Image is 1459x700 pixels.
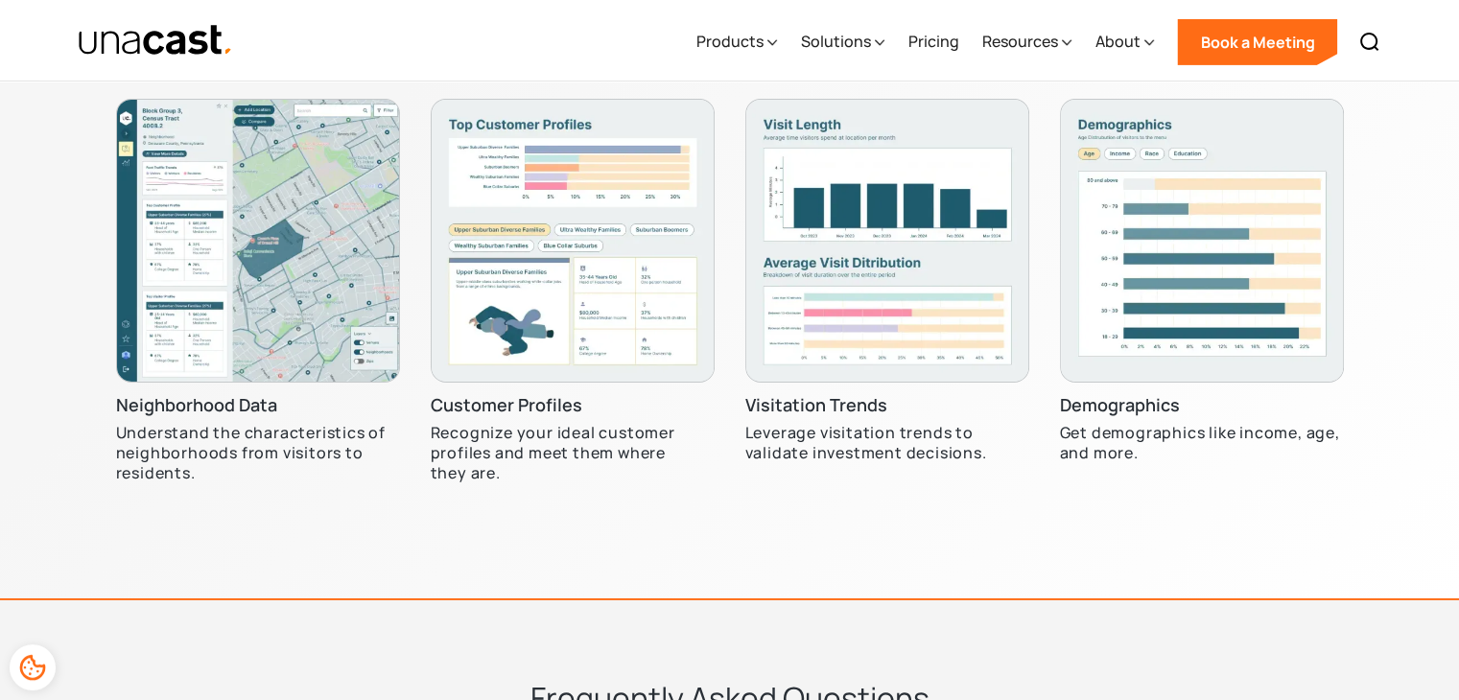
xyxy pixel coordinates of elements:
[800,3,884,82] div: Solutions
[745,423,1029,463] p: Leverage visitation trends to validate investment decisions.
[981,30,1057,53] div: Resources
[695,30,763,53] div: Products
[1358,31,1381,54] img: Search icon
[1094,30,1140,53] div: About
[431,423,715,482] p: Recognize your ideal customer profiles and meet them where they are.
[907,3,958,82] a: Pricing
[745,394,887,417] h3: Visitation Trends
[78,24,234,58] img: Unacast text logo
[431,99,715,383] img: A chart that shows the customer profile breakdown of an area.
[1060,99,1344,383] img: A chart showing an age breakdown.
[116,423,400,482] p: Understand the characteristics of neighborhoods from visitors to residents.
[1060,423,1344,463] p: Get demographics like income, age, and more.
[981,3,1071,82] div: Resources
[431,394,582,417] h3: Customer Profiles
[1177,19,1337,65] a: Book a Meeting
[78,24,234,58] a: home
[1094,3,1154,82] div: About
[695,3,777,82] div: Products
[800,30,870,53] div: Solutions
[1060,394,1180,417] h3: Demographics
[10,644,56,690] div: Cookie Preferences
[116,99,400,383] img: A map of Delaware county, florida with demographic data of visitors and residents.
[745,99,1029,383] img: A chart showing average visit length, and another chart showing average visit distribution.
[116,394,277,417] h3: Neighborhood Data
